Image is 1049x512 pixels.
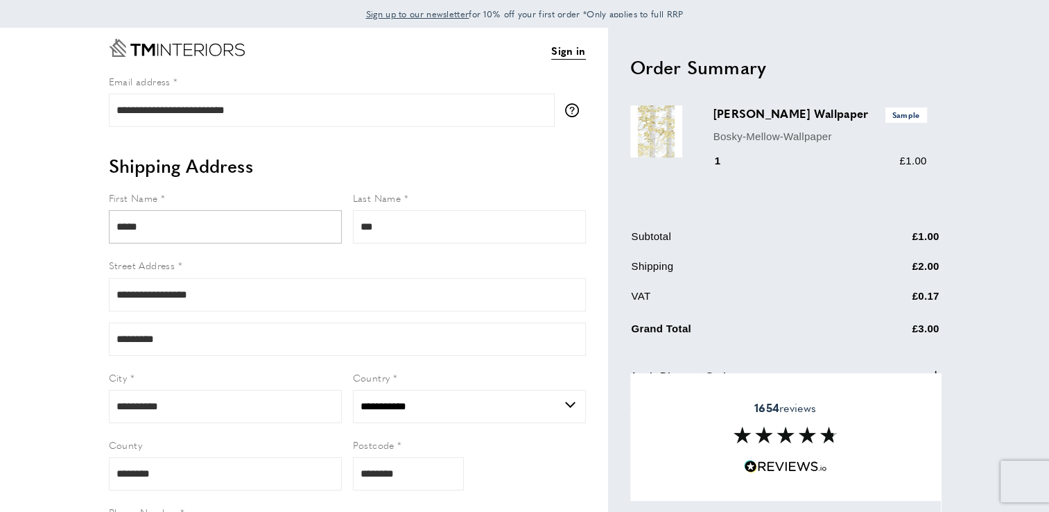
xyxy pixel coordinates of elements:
[844,258,939,285] td: £2.00
[109,370,128,384] span: City
[353,438,395,452] span: Postcode
[754,400,779,416] strong: 1654
[754,401,816,415] span: reviews
[713,128,927,145] p: Bosky-Mellow-Wallpaper
[366,8,684,20] span: for 10% off your first order *Only applies to full RRP
[366,7,469,21] a: Sign up to our newsletter
[844,288,939,315] td: £0.17
[632,318,842,348] td: Grand Total
[630,105,682,157] img: Bosky Mellow Wallpaper
[551,42,585,60] a: Sign in
[744,460,827,473] img: Reviews.io 5 stars
[353,370,390,384] span: Country
[844,318,939,348] td: £3.00
[109,258,175,272] span: Street Address
[713,105,927,122] h3: [PERSON_NAME] Wallpaper
[844,228,939,255] td: £1.00
[109,153,586,178] h2: Shipping Address
[630,368,731,384] span: Apply Discount Code
[109,39,245,57] a: Go to Home page
[353,191,401,205] span: Last Name
[565,103,586,117] button: More information
[109,438,142,452] span: County
[734,427,838,443] img: Reviews section
[630,55,941,80] h2: Order Summary
[713,153,740,169] div: 1
[366,8,469,20] span: Sign up to our newsletter
[899,155,926,167] span: £1.00
[109,74,171,88] span: Email address
[632,288,842,315] td: VAT
[109,191,158,205] span: First Name
[632,228,842,255] td: Subtotal
[632,258,842,285] td: Shipping
[885,108,927,122] span: Sample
